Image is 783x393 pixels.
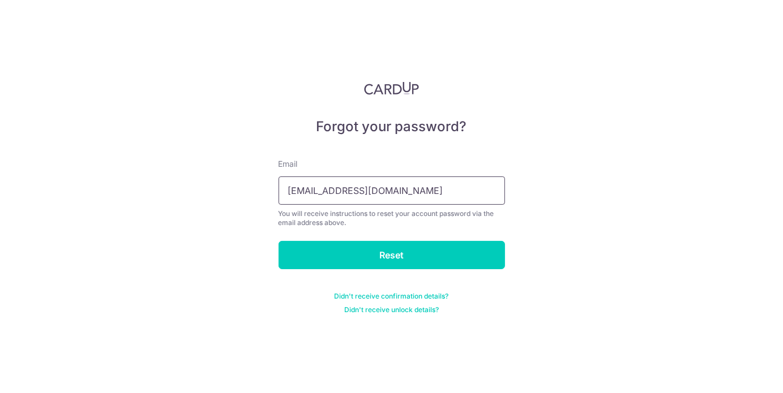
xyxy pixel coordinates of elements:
[279,241,505,269] input: Reset
[279,118,505,136] h5: Forgot your password?
[279,158,298,170] label: Email
[344,305,439,314] a: Didn't receive unlock details?
[335,292,449,301] a: Didn't receive confirmation details?
[364,81,420,95] img: CardUp Logo
[279,176,505,205] input: Enter your Email
[279,209,505,227] div: You will receive instructions to reset your account password via the email address above.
